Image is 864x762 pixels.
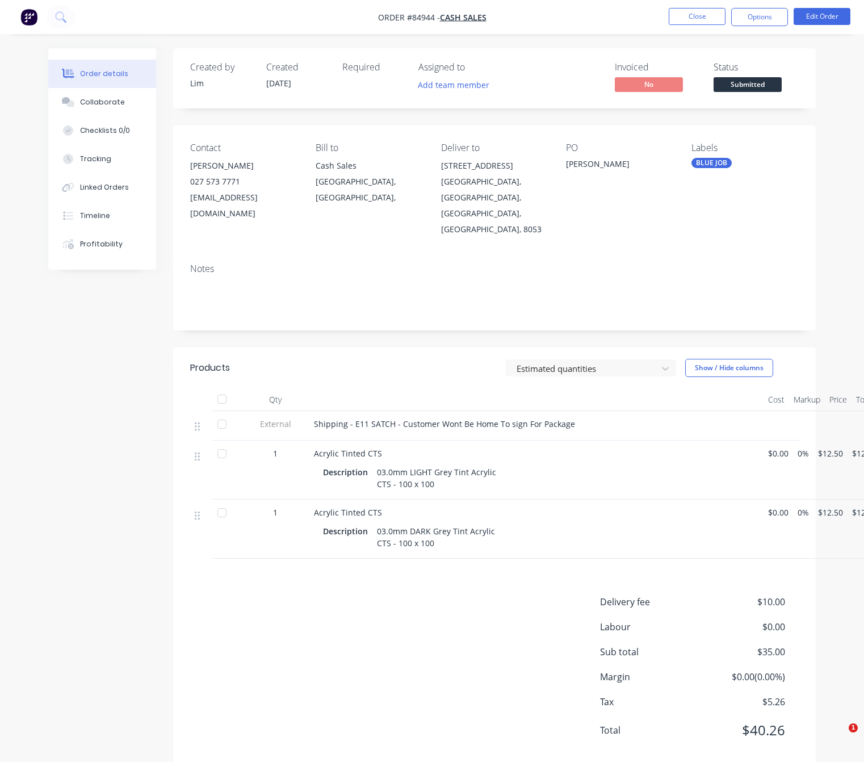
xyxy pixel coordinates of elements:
[764,388,789,411] div: Cost
[246,418,305,430] span: External
[600,723,701,737] span: Total
[266,62,329,73] div: Created
[798,447,809,459] span: 0%
[316,174,423,206] div: [GEOGRAPHIC_DATA], [GEOGRAPHIC_DATA],
[701,645,785,659] span: $35.00
[190,190,297,221] div: [EMAIL_ADDRESS][DOMAIN_NAME]
[768,506,788,518] span: $0.00
[316,143,423,153] div: Bill to
[789,388,825,411] div: Markup
[80,97,125,107] div: Collaborate
[714,77,782,94] button: Submitted
[691,143,799,153] div: Labels
[418,77,496,93] button: Add team member
[825,723,853,751] iframe: Intercom live chat
[190,361,230,375] div: Products
[323,464,372,480] div: Description
[48,88,156,116] button: Collaborate
[190,263,799,274] div: Notes
[48,116,156,145] button: Checklists 0/0
[342,62,405,73] div: Required
[600,645,701,659] span: Sub total
[314,507,382,518] span: Acrylic Tinted CTS
[794,8,850,25] button: Edit Order
[441,158,548,174] div: [STREET_ADDRESS]
[190,158,297,174] div: [PERSON_NAME]
[241,388,309,411] div: Qty
[80,69,128,79] div: Order details
[378,12,440,23] span: Order #84944 -
[440,12,486,23] a: Cash Sales
[190,62,253,73] div: Created by
[600,695,701,709] span: Tax
[266,78,291,89] span: [DATE]
[372,523,500,551] div: 03.0mm DARK Grey Tint Acrylic CTS - 100 x 100
[372,464,501,492] div: 03.0mm LIGHT Grey Tint Acrylic CTS - 100 x 100
[316,158,423,174] div: Cash Sales
[190,158,297,221] div: [PERSON_NAME]027 573 7771[EMAIL_ADDRESS][DOMAIN_NAME]
[273,506,278,518] span: 1
[849,723,858,732] span: 1
[48,230,156,258] button: Profitability
[566,143,673,153] div: PO
[418,62,532,73] div: Assigned to
[80,239,123,249] div: Profitability
[190,174,297,190] div: 027 573 7771
[316,158,423,206] div: Cash Sales[GEOGRAPHIC_DATA], [GEOGRAPHIC_DATA],
[600,670,701,684] span: Margin
[818,506,843,518] span: $12.50
[825,388,852,411] div: Price
[441,158,548,237] div: [STREET_ADDRESS][GEOGRAPHIC_DATA], [GEOGRAPHIC_DATA], [GEOGRAPHIC_DATA], [GEOGRAPHIC_DATA], 8053
[615,77,683,91] span: No
[669,8,725,25] button: Close
[80,125,130,136] div: Checklists 0/0
[691,158,732,168] div: BLUE JOB
[48,173,156,202] button: Linked Orders
[615,62,700,73] div: Invoiced
[80,182,129,192] div: Linked Orders
[685,359,773,377] button: Show / Hide columns
[768,447,788,459] span: $0.00
[818,447,843,459] span: $12.50
[190,77,253,89] div: Lim
[412,77,496,93] button: Add team member
[714,77,782,91] span: Submitted
[314,448,382,459] span: Acrylic Tinted CTS
[80,211,110,221] div: Timeline
[441,174,548,237] div: [GEOGRAPHIC_DATA], [GEOGRAPHIC_DATA], [GEOGRAPHIC_DATA], [GEOGRAPHIC_DATA], 8053
[701,595,785,609] span: $10.00
[714,62,799,73] div: Status
[701,620,785,634] span: $0.00
[600,620,701,634] span: Labour
[600,595,701,609] span: Delivery fee
[701,695,785,709] span: $5.26
[20,9,37,26] img: Factory
[48,145,156,173] button: Tracking
[80,154,111,164] div: Tracking
[441,143,548,153] div: Deliver to
[798,506,809,518] span: 0%
[731,8,788,26] button: Options
[190,143,297,153] div: Contact
[314,418,575,429] span: Shipping - E11 SATCH - Customer Wont Be Home To sign For Package
[273,447,278,459] span: 1
[48,202,156,230] button: Timeline
[701,720,785,740] span: $40.26
[48,60,156,88] button: Order details
[566,158,673,174] div: [PERSON_NAME]
[323,523,372,539] div: Description
[701,670,785,684] span: $0.00 ( 0.00 %)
